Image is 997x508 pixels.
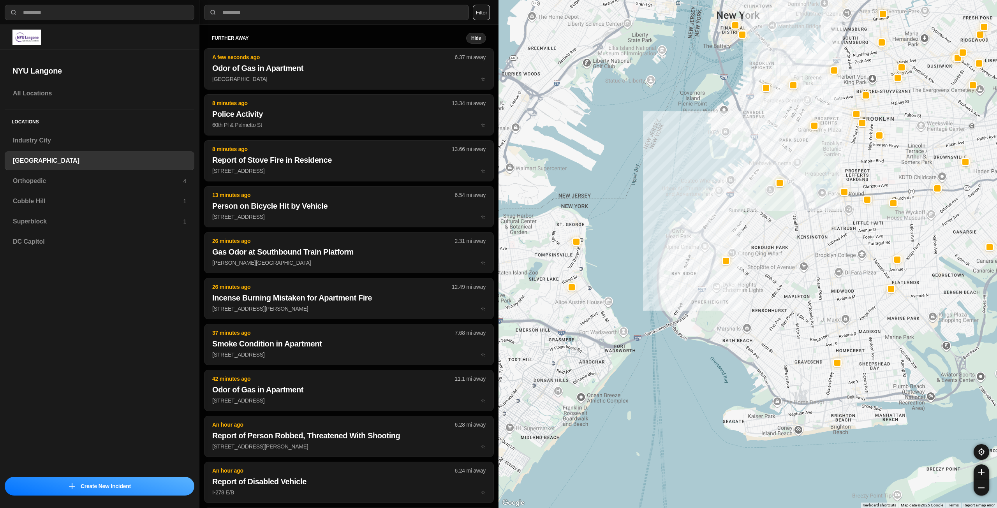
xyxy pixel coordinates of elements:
[863,503,896,508] button: Keyboard shortcuts
[212,476,486,487] h2: Report of Disabled Vehicle
[212,109,486,120] h2: Police Activity
[13,89,186,98] h3: All Locations
[5,477,194,496] button: iconCreate New Incident
[212,329,455,337] p: 37 minutes ago
[204,443,494,450] a: An hour ago6.28 mi awayReport of Person Robbed, Threatened With Shooting[STREET_ADDRESS][PERSON_N...
[5,151,194,170] a: [GEOGRAPHIC_DATA]
[212,283,452,291] p: 26 minutes ago
[212,63,486,74] h2: Odor of Gas in Apartment
[481,214,486,220] span: star
[212,237,455,245] p: 26 minutes ago
[481,122,486,128] span: star
[212,489,486,496] p: I-278 E/B
[13,217,183,226] h3: Superblock
[455,467,486,475] p: 6.24 mi away
[204,76,494,82] a: A few seconds ago6.37 mi awayOdor of Gas in Apartment[GEOGRAPHIC_DATA]star
[13,136,186,145] h3: Industry City
[5,109,194,131] h5: Locations
[212,305,486,313] p: [STREET_ADDRESS][PERSON_NAME]
[183,218,186,225] p: 1
[204,259,494,266] a: 26 minutes ago2.31 mi awayGas Odor at Southbound Train Platform[PERSON_NAME][GEOGRAPHIC_DATA]star
[452,145,486,153] p: 13.66 mi away
[204,121,494,128] a: 8 minutes ago13.34 mi awayPolice Activity60th Pl & Palmetto Ststar
[204,370,494,411] button: 42 minutes ago11.1 mi awayOdor of Gas in Apartment[STREET_ADDRESS]star
[212,351,486,359] p: [STREET_ADDRESS]
[455,375,486,383] p: 11.1 mi away
[212,430,486,441] h2: Report of Person Robbed, Threatened With Shooting
[204,186,494,227] button: 13 minutes ago6.54 mi awayPerson on Bicycle Hit by Vehicle[STREET_ADDRESS]star
[204,351,494,358] a: 37 minutes ago7.68 mi awaySmoke Condition in Apartment[STREET_ADDRESS]star
[204,167,494,174] a: 8 minutes ago13.66 mi awayReport of Stove Fire in Residence[STREET_ADDRESS]star
[481,489,486,496] span: star
[212,155,486,165] h2: Report of Stove Fire in Residence
[455,191,486,199] p: 6.54 mi away
[204,140,494,181] button: 8 minutes ago13.66 mi awayReport of Stove Fire in Residence[STREET_ADDRESS]star
[204,416,494,457] button: An hour ago6.28 mi awayReport of Person Robbed, Threatened With Shooting[STREET_ADDRESS][PERSON_N...
[481,352,486,358] span: star
[12,65,187,76] h2: NYU Langone
[69,483,75,489] img: icon
[481,443,486,450] span: star
[204,305,494,312] a: 26 minutes ago12.49 mi awayIncense Burning Mistaken for Apartment Fire[STREET_ADDRESS][PERSON_NAM...
[212,397,486,404] p: [STREET_ADDRESS]
[212,259,486,267] p: [PERSON_NAME][GEOGRAPHIC_DATA]
[212,384,486,395] h2: Odor of Gas in Apartment
[473,5,490,20] button: Filter
[948,503,959,507] a: Terms (opens in new tab)
[204,48,494,90] button: A few seconds ago6.37 mi awayOdor of Gas in Apartment[GEOGRAPHIC_DATA]star
[455,329,486,337] p: 7.68 mi away
[978,448,985,455] img: recenter
[212,443,486,450] p: [STREET_ADDRESS][PERSON_NAME]
[204,397,494,404] a: 42 minutes ago11.1 mi awayOdor of Gas in Apartment[STREET_ADDRESS]star
[452,283,486,291] p: 12.49 mi away
[481,260,486,266] span: star
[212,246,486,257] h2: Gas Odor at Southbound Train Platform
[13,197,183,206] h3: Cobble Hill
[974,480,989,496] button: zoom-out
[471,35,481,41] small: Hide
[204,324,494,365] button: 37 minutes ago7.68 mi awaySmoke Condition in Apartment[STREET_ADDRESS]star
[901,503,943,507] span: Map data ©2025 Google
[455,421,486,429] p: 6.28 mi away
[10,9,18,16] img: search
[204,462,494,503] button: An hour ago6.24 mi awayReport of Disabled VehicleI-278 E/Bstar
[212,99,452,107] p: 8 minutes ago
[466,33,486,44] button: Hide
[455,53,486,61] p: 6.37 mi away
[212,467,455,475] p: An hour ago
[500,498,526,508] a: Open this area in Google Maps (opens a new window)
[212,145,452,153] p: 8 minutes ago
[183,197,186,205] p: 1
[212,292,486,303] h2: Incense Burning Mistaken for Apartment Fire
[204,232,494,273] button: 26 minutes ago2.31 mi awayGas Odor at Southbound Train Platform[PERSON_NAME][GEOGRAPHIC_DATA]star
[455,237,486,245] p: 2.31 mi away
[13,237,186,246] h3: DC Capitol
[5,192,194,211] a: Cobble Hill1
[5,212,194,231] a: Superblock1
[204,94,494,135] button: 8 minutes ago13.34 mi awayPolice Activity60th Pl & Palmetto Ststar
[481,306,486,312] span: star
[13,176,183,186] h3: Orthopedic
[481,397,486,404] span: star
[5,84,194,103] a: All Locations
[5,232,194,251] a: DC Capitol
[5,172,194,190] a: Orthopedic4
[212,421,455,429] p: An hour ago
[978,469,985,475] img: zoom-in
[212,75,486,83] p: [GEOGRAPHIC_DATA]
[13,156,186,165] h3: [GEOGRAPHIC_DATA]
[204,278,494,319] button: 26 minutes ago12.49 mi awayIncense Burning Mistaken for Apartment Fire[STREET_ADDRESS][PERSON_NAM...
[452,99,486,107] p: 13.34 mi away
[81,482,131,490] p: Create New Incident
[209,9,217,16] img: search
[978,485,985,491] img: zoom-out
[212,375,455,383] p: 42 minutes ago
[974,464,989,480] button: zoom-in
[183,177,186,185] p: 4
[212,191,455,199] p: 13 minutes ago
[212,338,486,349] h2: Smoke Condition in Apartment
[212,213,486,221] p: [STREET_ADDRESS]
[212,35,466,41] h5: further away
[12,30,41,45] img: logo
